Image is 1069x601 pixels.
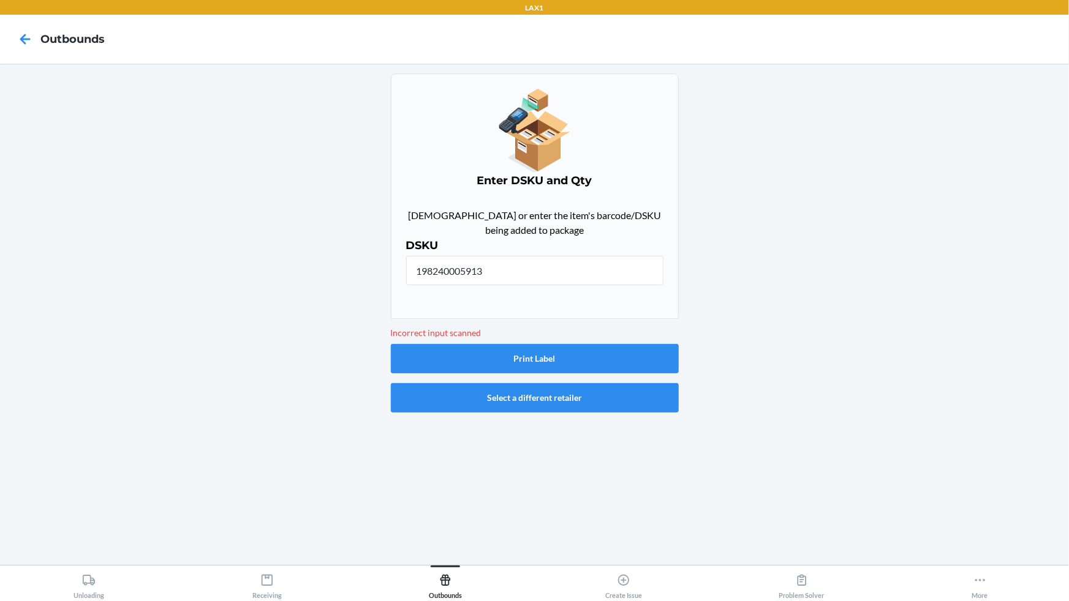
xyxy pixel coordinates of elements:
p: [DEMOGRAPHIC_DATA] or enter the item's barcode/DSKU being added to package [406,208,663,237]
div: Unloading [74,569,104,599]
button: Outbounds [357,566,535,599]
h4: DSKU [406,237,663,253]
p: LAX1 [526,2,544,13]
div: More [972,569,988,599]
div: Receiving [252,569,282,599]
div: Problem Solver [779,569,825,599]
button: Create Issue [535,566,713,599]
h4: Outbounds [40,31,105,47]
div: Outbounds [429,569,462,599]
p: Incorrect input scanned [391,326,679,339]
button: Print Label [391,344,679,373]
div: Create Issue [605,569,642,599]
h4: Enter DSKU and Qty [406,173,663,189]
button: Select a different retailer [391,383,679,412]
button: Receiving [178,566,357,599]
input: Scan item barcode [406,256,663,285]
button: Problem Solver [712,566,891,599]
button: More [891,566,1069,599]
